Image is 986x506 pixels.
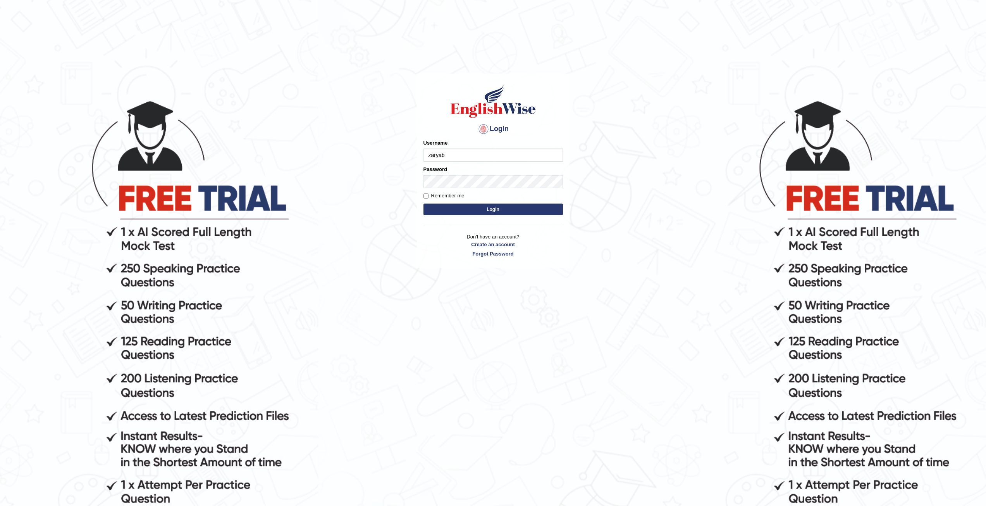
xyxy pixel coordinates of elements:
a: Create an account [423,241,563,248]
label: Username [423,139,448,147]
p: Don't have an account? [423,233,563,257]
input: Remember me [423,193,428,199]
a: Forgot Password [423,250,563,257]
img: Logo of English Wise sign in for intelligent practice with AI [449,84,537,119]
label: Password [423,166,447,173]
label: Remember me [423,192,465,200]
button: Login [423,204,563,215]
h4: Login [423,123,563,135]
